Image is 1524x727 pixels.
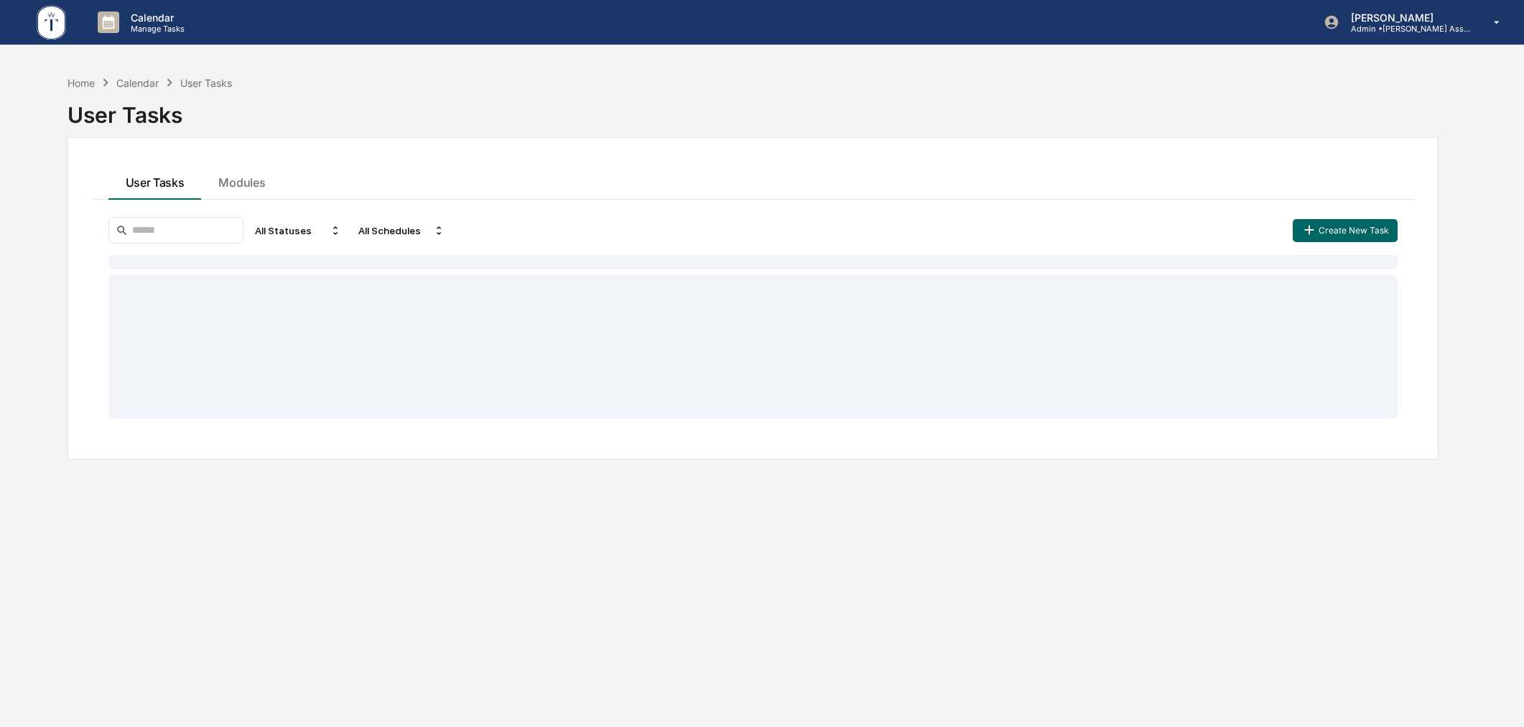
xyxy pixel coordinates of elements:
[201,161,282,200] button: Modules
[353,219,450,242] div: All Schedules
[116,77,159,89] div: Calendar
[180,77,232,89] div: User Tasks
[34,3,69,42] img: logo
[68,77,95,89] div: Home
[108,161,202,200] button: User Tasks
[249,219,347,242] div: All Statuses
[119,11,192,24] p: Calendar
[119,24,192,34] p: Manage Tasks
[1339,24,1473,34] p: Admin • [PERSON_NAME] Asset Management LLC
[1293,219,1398,242] button: Create New Task
[68,91,1439,128] div: User Tasks
[1339,11,1473,24] p: [PERSON_NAME]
